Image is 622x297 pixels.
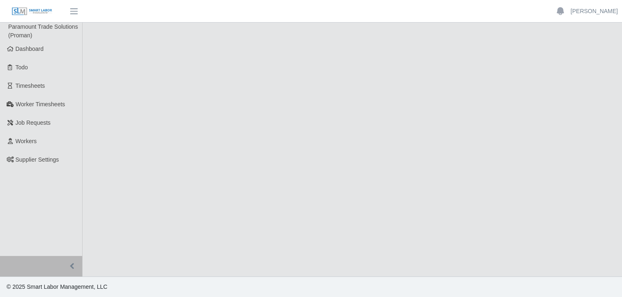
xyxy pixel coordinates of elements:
img: SLM Logo [12,7,53,16]
span: Dashboard [16,46,44,52]
span: Supplier Settings [16,156,59,163]
span: Paramount Trade Solutions (Proman) [8,23,78,39]
span: © 2025 Smart Labor Management, LLC [7,283,107,290]
span: Job Requests [16,119,51,126]
a: [PERSON_NAME] [571,7,618,16]
span: Todo [16,64,28,71]
span: Workers [16,138,37,144]
span: Timesheets [16,82,45,89]
span: Worker Timesheets [16,101,65,107]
